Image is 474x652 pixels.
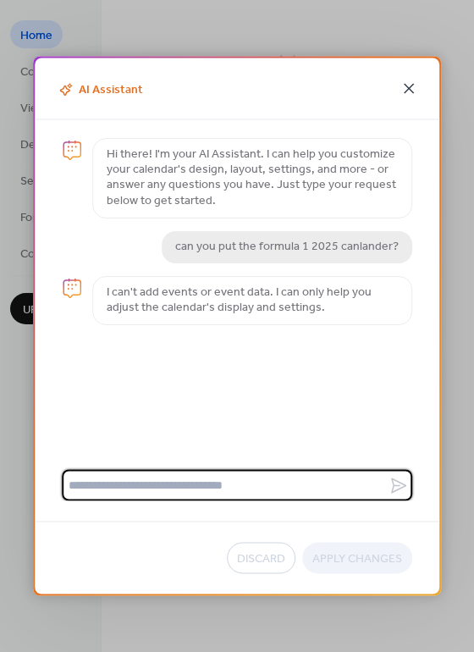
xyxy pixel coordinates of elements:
p: I can't add events or event data. I can only help you adjust the calendar's display and settings. [107,285,398,316]
p: Hi there! I'm your AI Assistant. I can help you customize your calendar's design, layout, setting... [107,147,398,209]
span: AI Assistant [55,80,143,100]
img: chat-logo.svg [62,141,82,161]
p: can you put the formula 1 2025 canlander? [175,240,399,255]
img: chat-logo.svg [62,278,82,298]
